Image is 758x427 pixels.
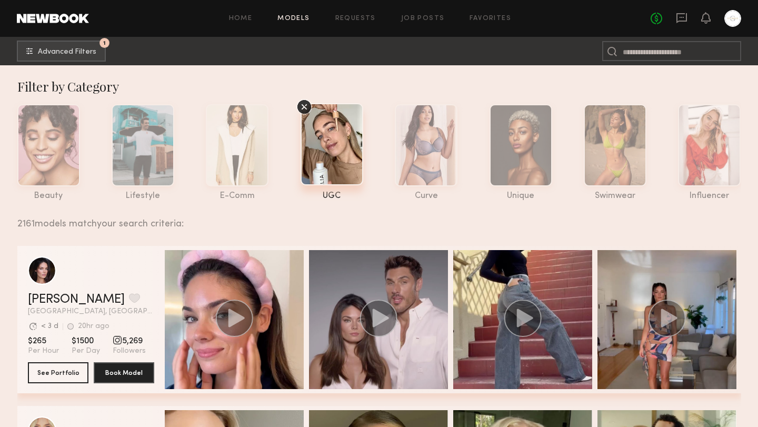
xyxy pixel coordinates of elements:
div: < 3 d [41,323,58,330]
span: Per Day [72,346,100,356]
div: 20hr ago [78,323,109,330]
span: 5,269 [113,336,146,346]
button: Book Model [94,362,154,383]
a: Models [277,15,310,22]
span: $265 [28,336,59,346]
a: Job Posts [401,15,445,22]
span: Per Hour [28,346,59,356]
a: [PERSON_NAME] [28,293,125,306]
div: Filter by Category [17,78,741,95]
span: $1500 [72,336,100,346]
a: Home [229,15,253,22]
div: curve [395,192,457,201]
span: Advanced Filters [38,48,96,56]
div: unique [490,192,552,201]
div: UGC [301,192,363,201]
span: 1 [103,41,106,45]
div: e-comm [206,192,268,201]
button: 1Advanced Filters [17,41,106,62]
div: swimwear [584,192,646,201]
span: Followers [113,346,146,356]
div: 2161 models match your search criteria: [17,207,733,229]
span: [GEOGRAPHIC_DATA], [GEOGRAPHIC_DATA] [28,308,154,315]
div: influencer [678,192,741,201]
a: Requests [335,15,376,22]
div: beauty [17,192,80,201]
a: Favorites [470,15,511,22]
div: lifestyle [112,192,174,201]
button: See Portfolio [28,362,88,383]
